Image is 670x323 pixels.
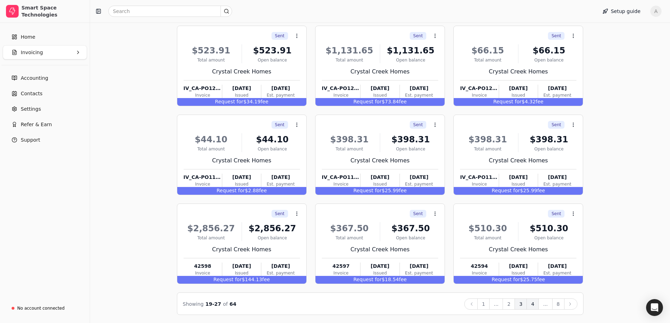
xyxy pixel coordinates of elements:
div: $398.31 [460,133,515,146]
div: $510.30 [460,222,515,235]
div: Est. payment [400,181,438,187]
span: Accounting [21,75,48,82]
span: Request for [353,188,382,193]
div: $4.32 [454,98,583,106]
div: Invoice [322,181,360,187]
div: IV_CA-PO114177_20250905152818437 [184,174,222,181]
button: Invoicing [3,45,87,59]
div: Crystal Creek Homes [322,245,438,254]
div: [DATE] [360,263,399,270]
div: Crystal Creek Homes [460,156,576,165]
button: 3 [515,298,527,310]
div: Est. payment [400,270,438,276]
div: $2,856.27 [184,222,239,235]
div: $34.19 [177,98,306,106]
div: Invoice [322,270,360,276]
span: Home [21,33,35,41]
div: $144.13 [177,276,306,284]
span: Request for [217,188,245,193]
span: A [650,6,662,17]
div: [DATE] [538,263,576,270]
div: Open balance [245,235,300,241]
div: [DATE] [261,263,300,270]
div: $523.91 [184,44,239,57]
div: [DATE] [400,263,438,270]
div: $18.54 [315,276,445,284]
div: Issued [222,270,261,276]
div: [DATE] [261,85,300,92]
div: Invoice [460,181,498,187]
div: [DATE] [499,174,538,181]
div: Crystal Creek Homes [184,67,300,76]
span: Request for [493,99,522,104]
button: ... [489,298,503,310]
button: Setup guide [597,6,646,17]
span: fee [261,99,268,104]
div: Est. payment [538,181,576,187]
div: Est. payment [261,181,300,187]
input: Search [108,6,232,17]
span: fee [537,188,545,193]
div: Est. payment [400,92,438,98]
span: Request for [213,277,242,282]
div: Est. payment [261,270,300,276]
div: Total amount [460,235,515,241]
div: Est. payment [538,270,576,276]
div: Invoice [184,181,222,187]
span: Settings [21,105,41,113]
div: Invoice [184,270,222,276]
span: Showing [183,301,204,307]
div: Issued [360,181,399,187]
div: [DATE] [222,263,261,270]
span: fee [536,99,543,104]
div: Invoice [460,92,498,98]
span: Request for [215,99,243,104]
a: Home [3,30,87,44]
div: Issued [360,270,399,276]
div: $25.75 [454,276,583,284]
div: [DATE] [360,174,399,181]
span: of [223,301,228,307]
div: Open balance [521,57,576,63]
div: $25.99 [315,187,445,195]
div: $1,131.65 [383,44,438,57]
span: fee [259,188,267,193]
div: IV_CA-PO116867_20250905152734717 [322,174,360,181]
div: Issued [360,92,399,98]
span: Request for [353,99,382,104]
div: Open balance [383,235,438,241]
div: $398.31 [322,133,377,146]
span: fee [399,277,407,282]
div: Crystal Creek Homes [460,245,576,254]
div: Crystal Creek Homes [322,156,438,165]
div: $44.10 [245,133,300,146]
div: $25.99 [454,187,583,195]
div: $523.91 [245,44,300,57]
button: 2 [503,298,515,310]
div: Open balance [383,146,438,152]
span: Sent [275,122,285,128]
span: Contacts [21,90,43,97]
div: $398.31 [383,133,438,146]
a: No account connected [3,302,87,315]
div: [DATE] [400,174,438,181]
span: fee [537,277,545,282]
span: Sent [413,33,423,39]
span: Request for [492,188,520,193]
button: Refer & Earn [3,117,87,131]
a: Settings [3,102,87,116]
div: Issued [499,181,538,187]
div: $44.10 [184,133,239,146]
span: fee [399,188,407,193]
div: Open balance [245,57,300,63]
a: Accounting [3,71,87,85]
span: Support [21,136,40,144]
div: 42598 [184,263,222,270]
div: Invoice [460,270,498,276]
div: $367.50 [322,222,377,235]
span: Refer & Earn [21,121,52,128]
div: $510.30 [521,222,576,235]
div: [DATE] [222,174,261,181]
span: fee [262,277,270,282]
span: 64 [230,301,236,307]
